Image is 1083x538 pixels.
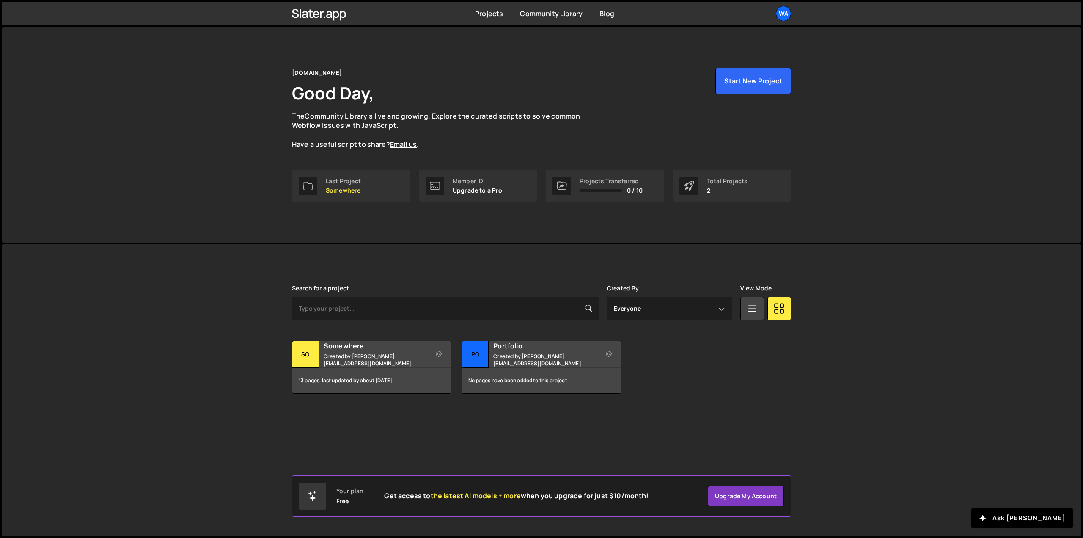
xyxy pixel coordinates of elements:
div: Po [462,341,489,368]
h2: Somewhere [324,341,426,350]
div: [DOMAIN_NAME] [292,68,342,78]
a: Upgrade my account [708,486,784,506]
a: Email us [390,140,417,149]
a: Last Project Somewhere [292,170,410,202]
span: 0 / 10 [627,187,643,194]
label: Search for a project [292,285,349,292]
small: Created by [PERSON_NAME][EMAIL_ADDRESS][DOMAIN_NAME] [493,353,595,367]
div: So [292,341,319,368]
div: Your plan [336,488,363,494]
div: 13 pages, last updated by about [DATE] [292,368,451,393]
p: The is live and growing. Explore the curated scripts to solve common Webflow issues with JavaScri... [292,111,596,149]
a: Blog [599,9,614,18]
div: Member ID [453,178,503,185]
a: So Somewhere Created by [PERSON_NAME][EMAIL_ADDRESS][DOMAIN_NAME] 13 pages, last updated by about... [292,341,451,394]
a: Projects [475,9,503,18]
input: Type your project... [292,297,599,320]
small: Created by [PERSON_NAME][EMAIL_ADDRESS][DOMAIN_NAME] [324,353,426,367]
label: View Mode [740,285,772,292]
p: Upgrade to a Pro [453,187,503,194]
a: Wa [776,6,791,21]
p: Somewhere [326,187,361,194]
a: Community Library [305,111,367,121]
label: Created By [607,285,639,292]
span: the latest AI models + more [431,491,521,500]
button: Start New Project [715,68,791,94]
h1: Good Day, [292,81,374,105]
div: Total Projects [707,178,748,185]
div: Free [336,498,349,505]
h2: Portfolio [493,341,595,350]
h2: Get access to when you upgrade for just $10/month! [384,492,649,500]
a: Po Portfolio Created by [PERSON_NAME][EMAIL_ADDRESS][DOMAIN_NAME] No pages have been added to thi... [462,341,621,394]
p: 2 [707,187,748,194]
div: Projects Transferred [580,178,643,185]
div: Last Project [326,178,361,185]
div: No pages have been added to this project [462,368,621,393]
a: Community Library [520,9,583,18]
button: Ask [PERSON_NAME] [971,508,1073,528]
